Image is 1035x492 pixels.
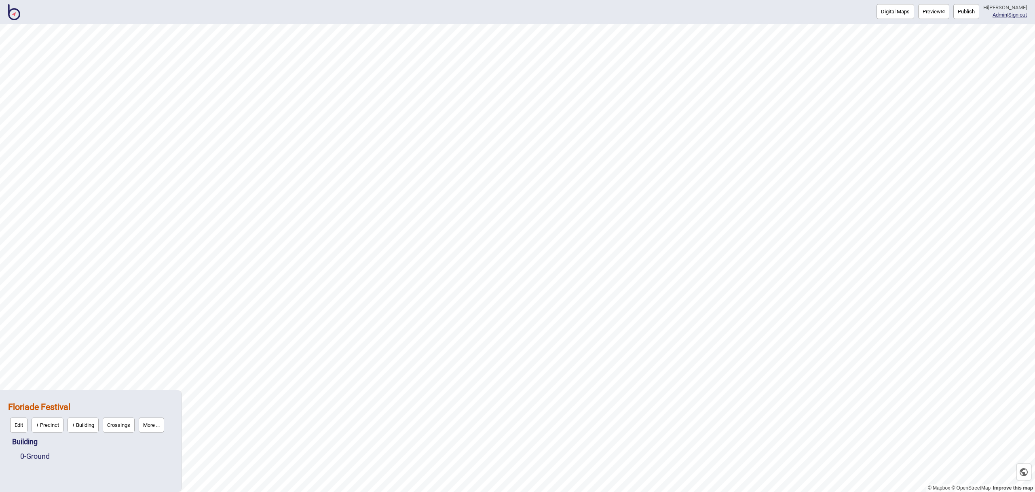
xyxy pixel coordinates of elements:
button: Digital Maps [877,4,914,19]
button: + Building [68,418,99,433]
div: Ground [20,449,173,464]
div: Floriade Festival [8,398,173,435]
a: Previewpreview [918,4,949,19]
button: More ... [139,418,164,433]
a: Floriade Festival [8,402,70,412]
a: 0-Ground [20,452,50,460]
a: Admin [993,12,1007,18]
a: Crossings [101,416,137,435]
button: Edit [10,418,27,433]
a: Mapbox [928,485,950,491]
span: | [993,12,1008,18]
img: preview [941,9,945,13]
button: + Precinct [32,418,63,433]
button: Crossings [103,418,135,433]
a: More ... [137,416,166,435]
a: Edit [8,416,30,435]
button: Preview [918,4,949,19]
button: Publish [953,4,979,19]
img: BindiMaps CMS [8,4,20,20]
div: Hi [PERSON_NAME] [983,4,1027,11]
a: OpenStreetMap [951,485,991,491]
a: Building [12,437,38,446]
button: Sign out [1008,12,1027,18]
a: Map feedback [993,485,1033,491]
